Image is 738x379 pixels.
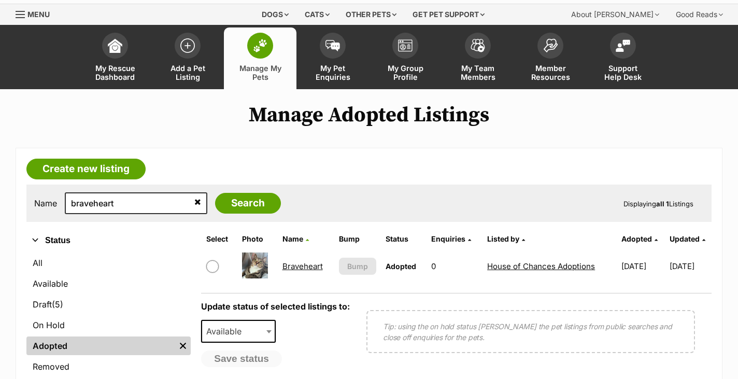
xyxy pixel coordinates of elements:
[616,39,630,52] img: help-desk-icon-fdf02630f3aa405de69fd3d07c3f3aa587a6932b1a1747fa1d2bba05be0121f9.svg
[386,262,416,271] span: Adopted
[487,261,595,271] a: House of Chances Adoptions
[670,234,700,243] span: Updated
[52,298,63,311] span: (5)
[617,248,669,284] td: [DATE]
[514,27,587,89] a: Member Resources
[282,234,309,243] a: Name
[108,38,122,53] img: dashboard-icon-eb2f2d2d3e046f16d808141f083e7271f6b2e854fb5c12c21221c1fb7104beca.svg
[254,4,296,25] div: Dogs
[92,64,138,81] span: My Rescue Dashboard
[347,261,368,272] span: Bump
[237,64,283,81] span: Manage My Pets
[442,27,514,89] a: My Team Members
[282,261,323,271] a: Braveheart
[487,234,519,243] span: Listed by
[238,231,277,247] th: Photo
[26,336,175,355] a: Adopted
[26,316,191,334] a: On Hold
[26,159,146,179] a: Create new listing
[369,27,442,89] a: My Group Profile
[398,39,413,52] img: group-profile-icon-3fa3cf56718a62981997c0bc7e787c4b2cf8bcc04b72c1350f741eb67cf2f40e.svg
[26,274,191,293] a: Available
[202,324,252,339] span: Available
[309,64,356,81] span: My Pet Enquiries
[26,295,191,314] a: Draft
[587,27,659,89] a: Support Help Desk
[164,64,211,81] span: Add a Pet Listing
[175,336,191,355] a: Remove filter
[621,234,652,243] span: Adopted
[34,199,57,208] label: Name
[338,4,404,25] div: Other pets
[381,231,426,247] th: Status
[26,254,191,272] a: All
[201,320,276,343] span: Available
[487,234,525,243] a: Listed by
[427,248,482,284] td: 0
[253,39,267,52] img: manage-my-pets-icon-02211641906a0b7f246fdf0571729dbe1e7629f14944591b6c1af311fb30b64b.svg
[26,234,191,247] button: Status
[670,234,705,243] a: Updated
[564,4,666,25] div: About [PERSON_NAME]
[405,4,492,25] div: Get pet support
[670,248,711,284] td: [DATE]
[282,234,303,243] span: Name
[180,38,195,53] img: add-pet-listing-icon-0afa8454b4691262ce3f59096e99ab1cd57d4a30225e0717b998d2c9b9846f56.svg
[600,64,646,81] span: Support Help Desk
[431,234,465,243] span: translation missing: en.admin.listings.index.attributes.enquiries
[431,234,471,243] a: Enquiries
[339,258,376,275] button: Bump
[621,234,658,243] a: Adopted
[335,231,380,247] th: Bump
[201,301,350,312] label: Update status of selected listings to:
[215,193,281,214] input: Search
[455,64,501,81] span: My Team Members
[27,10,50,19] span: Menu
[297,4,337,25] div: Cats
[383,321,678,343] p: Tip: using the on hold status [PERSON_NAME] the pet listings from public searches and close off e...
[471,39,485,52] img: team-members-icon-5396bd8760b3fe7c0b43da4ab00e1e3bb1a5d9ba89233759b79545d2d3fc5d0d.svg
[656,200,669,208] strong: all 1
[325,40,340,51] img: pet-enquiries-icon-7e3ad2cf08bfb03b45e93fb7055b45f3efa6380592205ae92323e6603595dc1f.svg
[543,38,558,52] img: member-resources-icon-8e73f808a243e03378d46382f2149f9095a855e16c252ad45f914b54edf8863c.svg
[623,200,693,208] span: Displaying Listings
[224,27,296,89] a: Manage My Pets
[202,231,237,247] th: Select
[382,64,429,81] span: My Group Profile
[201,350,282,367] button: Save status
[527,64,574,81] span: Member Resources
[296,27,369,89] a: My Pet Enquiries
[669,4,730,25] div: Good Reads
[151,27,224,89] a: Add a Pet Listing
[79,27,151,89] a: My Rescue Dashboard
[16,4,57,23] a: Menu
[26,357,191,376] a: Removed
